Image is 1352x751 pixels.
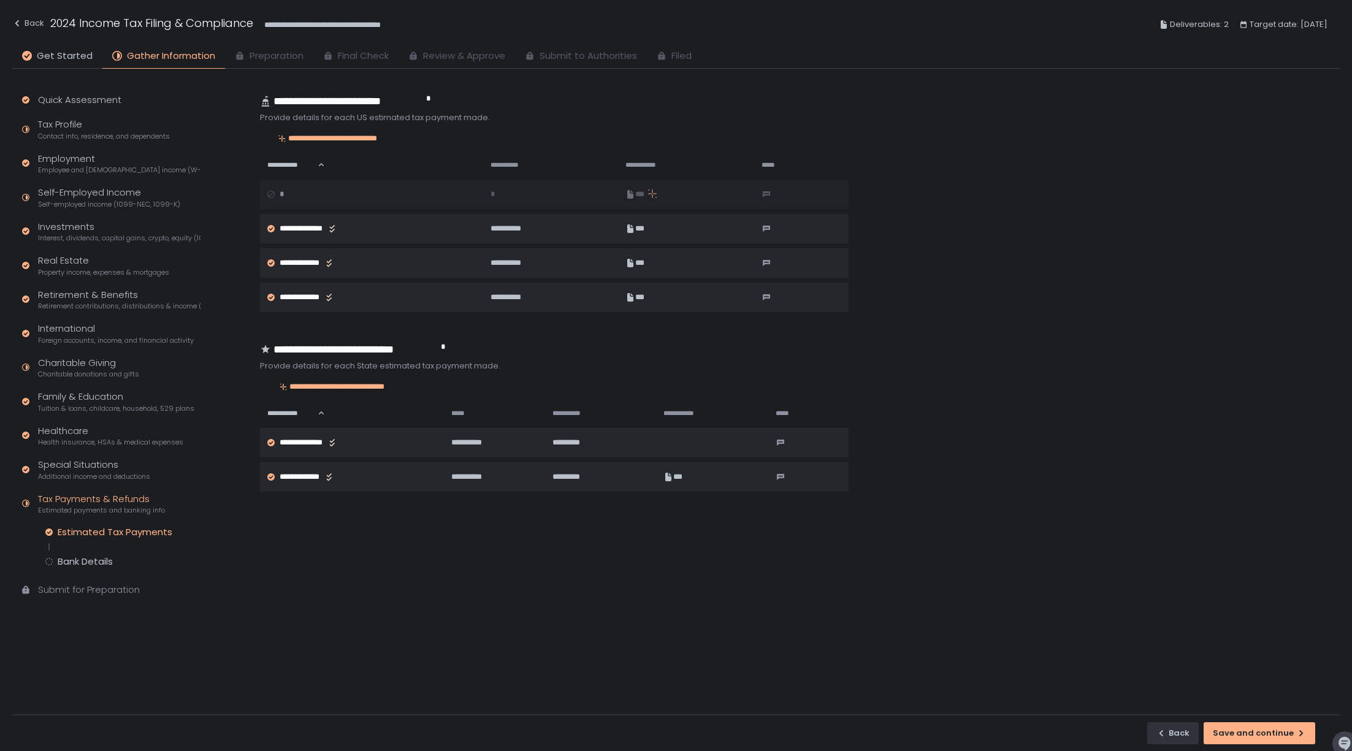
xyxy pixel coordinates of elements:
[38,583,140,597] div: Submit for Preparation
[37,49,93,63] span: Get Started
[38,152,201,175] div: Employment
[38,424,183,448] div: Healthcare
[38,200,180,209] span: Self-employed income (1099-NEC, 1099-K)
[38,132,170,141] span: Contact info, residence, and dependents
[671,49,692,63] span: Filed
[260,112,849,123] div: Provide details for each US estimated tax payment made.
[38,390,194,413] div: Family & Education
[38,234,201,243] span: Interest, dividends, capital gains, crypto, equity (1099s, K-1s)
[1213,728,1306,739] div: Save and continue
[1204,722,1315,744] button: Save and continue
[12,16,44,31] div: Back
[38,404,194,413] span: Tuition & loans, childcare, household, 529 plans
[38,220,201,243] div: Investments
[338,49,389,63] span: Final Check
[38,472,150,481] span: Additional income and deductions
[38,118,170,141] div: Tax Profile
[58,555,113,568] div: Bank Details
[38,254,169,277] div: Real Estate
[1147,722,1199,744] button: Back
[58,526,172,538] div: Estimated Tax Payments
[12,15,44,35] button: Back
[1250,17,1327,32] span: Target date: [DATE]
[38,492,165,516] div: Tax Payments & Refunds
[250,49,304,63] span: Preparation
[127,49,215,63] span: Gather Information
[38,166,201,175] span: Employee and [DEMOGRAPHIC_DATA] income (W-2s)
[38,370,139,379] span: Charitable donations and gifts
[540,49,637,63] span: Submit to Authorities
[38,302,201,311] span: Retirement contributions, distributions & income (1099-R, 5498)
[1156,728,1190,739] div: Back
[423,49,505,63] span: Review & Approve
[38,186,180,209] div: Self-Employed Income
[260,360,849,372] div: Provide details for each State estimated tax payment made.
[38,93,121,107] div: Quick Assessment
[38,322,194,345] div: International
[38,458,150,481] div: Special Situations
[38,506,165,515] span: Estimated payments and banking info
[38,336,194,345] span: Foreign accounts, income, and financial activity
[38,438,183,447] span: Health insurance, HSAs & medical expenses
[38,356,139,379] div: Charitable Giving
[38,288,201,311] div: Retirement & Benefits
[1170,17,1229,32] span: Deliverables: 2
[38,268,169,277] span: Property income, expenses & mortgages
[50,15,253,31] h1: 2024 Income Tax Filing & Compliance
